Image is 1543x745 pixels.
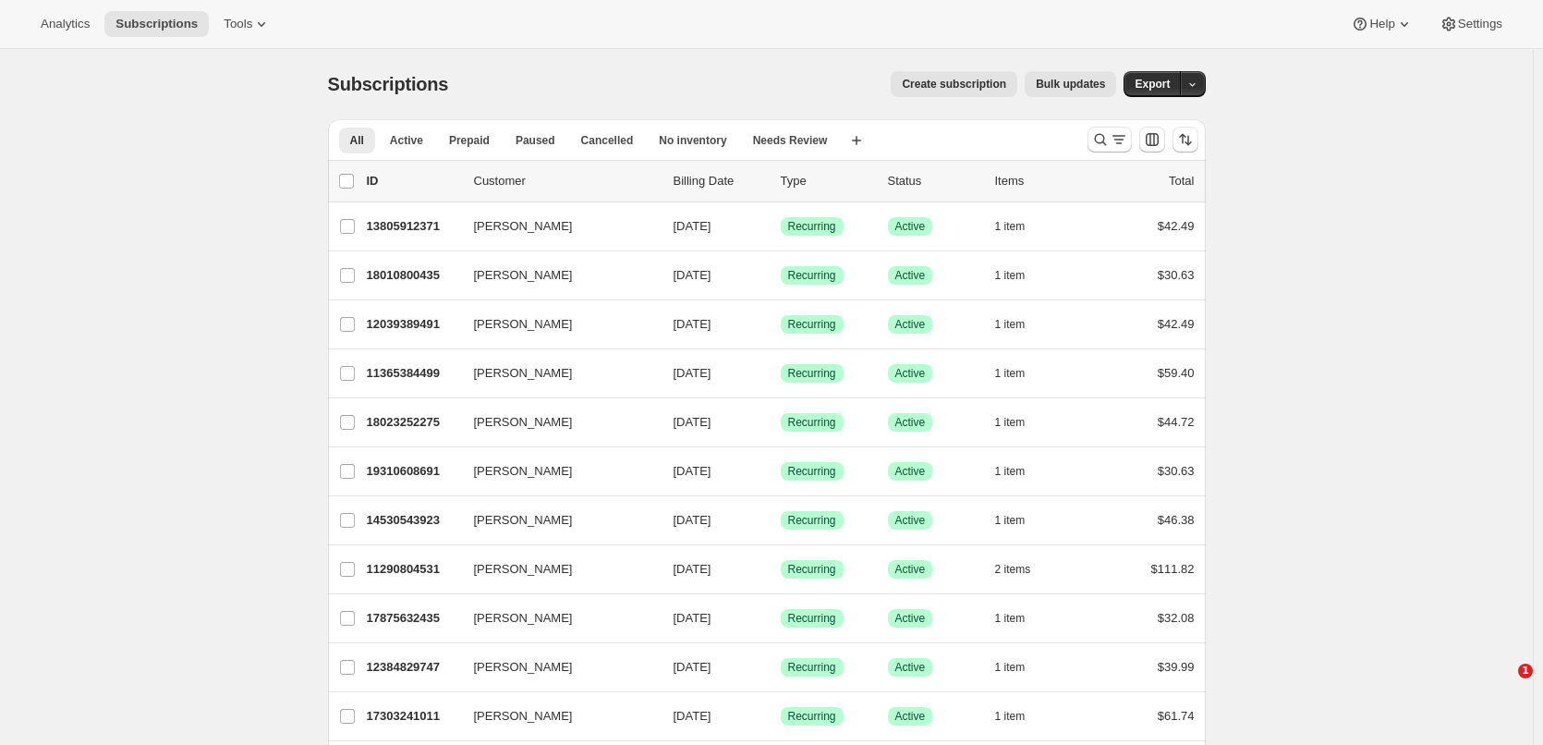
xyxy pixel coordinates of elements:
[581,133,634,148] span: Cancelled
[367,214,1195,239] div: 13805912371[PERSON_NAME][DATE]SuccessRecurringSuccessActive1 item$42.49
[995,172,1087,190] div: Items
[1158,268,1195,282] span: $30.63
[474,707,573,726] span: [PERSON_NAME]
[1340,11,1424,37] button: Help
[367,703,1195,729] div: 17303241011[PERSON_NAME][DATE]SuccessRecurringSuccessActive1 item$61.74
[367,507,1195,533] div: 14530543923[PERSON_NAME][DATE]SuccessRecurringSuccessActive1 item$46.38
[674,172,766,190] p: Billing Date
[463,506,648,535] button: [PERSON_NAME]
[995,654,1046,680] button: 1 item
[516,133,555,148] span: Paused
[842,128,871,153] button: Create new view
[1480,664,1525,708] iframe: Intercom live chat
[895,415,926,430] span: Active
[367,409,1195,435] div: 18023252275[PERSON_NAME][DATE]SuccessRecurringSuccessActive1 item$44.72
[1158,219,1195,233] span: $42.49
[367,172,459,190] p: ID
[367,462,459,481] p: 19310608691
[895,513,926,528] span: Active
[895,268,926,283] span: Active
[788,611,836,626] span: Recurring
[788,660,836,675] span: Recurring
[895,562,926,577] span: Active
[463,310,648,339] button: [PERSON_NAME]
[1158,513,1195,527] span: $46.38
[328,74,449,94] span: Subscriptions
[1135,77,1170,92] span: Export
[995,311,1046,337] button: 1 item
[895,611,926,626] span: Active
[1428,11,1513,37] button: Settings
[674,464,711,478] span: [DATE]
[1158,660,1195,674] span: $39.99
[367,263,1195,288] div: 18010800435[PERSON_NAME][DATE]SuccessRecurringSuccessActive1 item$30.63
[390,133,423,148] span: Active
[674,660,711,674] span: [DATE]
[995,409,1046,435] button: 1 item
[995,513,1026,528] span: 1 item
[367,609,459,628] p: 17875632435
[41,17,90,31] span: Analytics
[788,366,836,381] span: Recurring
[367,315,459,334] p: 12039389491
[995,703,1046,729] button: 1 item
[995,360,1046,386] button: 1 item
[474,560,573,579] span: [PERSON_NAME]
[474,462,573,481] span: [PERSON_NAME]
[788,464,836,479] span: Recurring
[995,263,1046,288] button: 1 item
[1518,664,1533,678] span: 1
[463,261,648,290] button: [PERSON_NAME]
[995,605,1046,631] button: 1 item
[474,511,573,530] span: [PERSON_NAME]
[367,266,459,285] p: 18010800435
[463,604,648,633] button: [PERSON_NAME]
[674,562,711,576] span: [DATE]
[674,317,711,331] span: [DATE]
[463,359,648,388] button: [PERSON_NAME]
[224,17,252,31] span: Tools
[1139,127,1165,153] button: Customize table column order and visibility
[1036,77,1105,92] span: Bulk updates
[995,219,1026,234] span: 1 item
[995,556,1051,582] button: 2 items
[367,560,459,579] p: 11290804531
[995,709,1026,724] span: 1 item
[104,11,209,37] button: Subscriptions
[367,511,459,530] p: 14530543923
[1169,172,1194,190] p: Total
[474,413,573,432] span: [PERSON_NAME]
[474,315,573,334] span: [PERSON_NAME]
[367,556,1195,582] div: 11290804531[PERSON_NAME][DATE]SuccessRecurringSuccessActive2 items$111.82
[1158,709,1195,723] span: $61.74
[788,219,836,234] span: Recurring
[674,268,711,282] span: [DATE]
[788,513,836,528] span: Recurring
[367,172,1195,190] div: IDCustomerBilling DateTypeStatusItemsTotal
[367,654,1195,680] div: 12384829747[PERSON_NAME][DATE]SuccessRecurringSuccessActive1 item$39.99
[367,605,1195,631] div: 17875632435[PERSON_NAME][DATE]SuccessRecurringSuccessActive1 item$32.08
[115,17,198,31] span: Subscriptions
[888,172,980,190] p: Status
[895,709,926,724] span: Active
[1158,611,1195,625] span: $32.08
[788,562,836,577] span: Recurring
[891,71,1017,97] button: Create subscription
[1458,17,1502,31] span: Settings
[367,707,459,726] p: 17303241011
[995,611,1026,626] span: 1 item
[895,660,926,675] span: Active
[1158,415,1195,429] span: $44.72
[367,360,1195,386] div: 11365384499[PERSON_NAME][DATE]SuccessRecurringSuccessActive1 item$59.40
[449,133,490,148] span: Prepaid
[1158,464,1195,478] span: $30.63
[463,408,648,437] button: [PERSON_NAME]
[788,268,836,283] span: Recurring
[674,709,711,723] span: [DATE]
[1151,562,1195,576] span: $111.82
[1172,127,1198,153] button: Sort the results
[781,172,873,190] div: Type
[463,457,648,486] button: [PERSON_NAME]
[674,611,711,625] span: [DATE]
[474,364,573,383] span: [PERSON_NAME]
